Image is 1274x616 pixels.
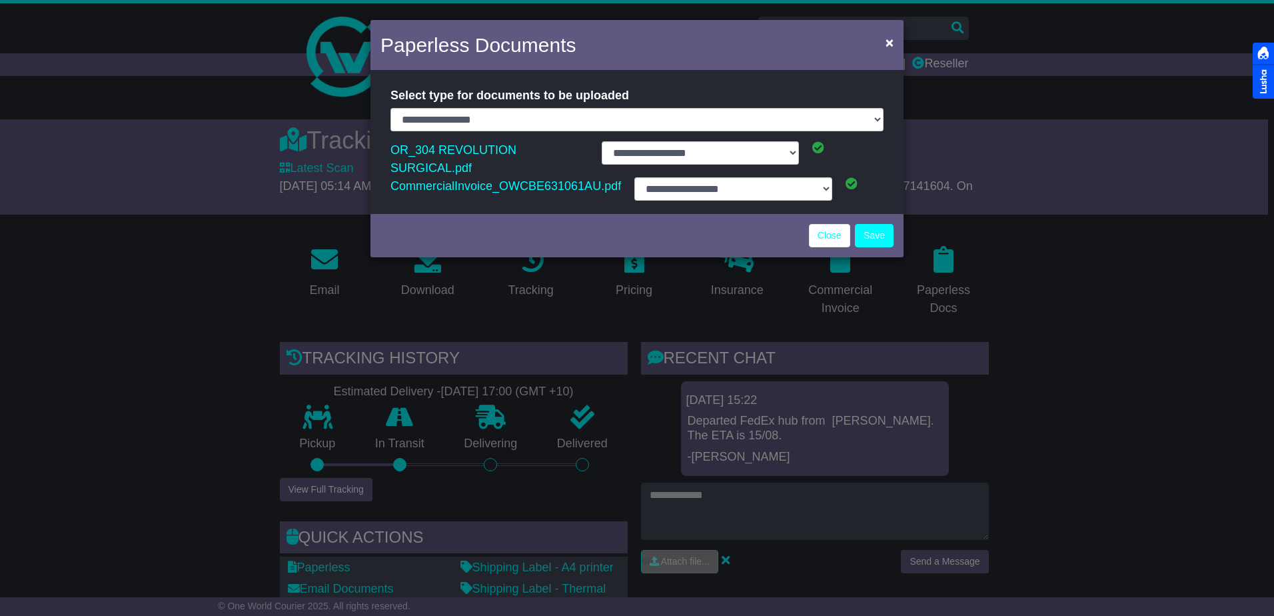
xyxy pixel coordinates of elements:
[390,140,516,178] a: OR_304 REVOLUTION SURGICAL.pdf
[380,30,576,60] h4: Paperless Documents
[855,224,894,247] button: Save
[809,224,850,247] a: Close
[390,83,629,108] label: Select type for documents to be uploaded
[879,29,900,56] button: Close
[886,35,894,50] span: ×
[390,176,621,196] a: CommercialInvoice_OWCBE631061AU.pdf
